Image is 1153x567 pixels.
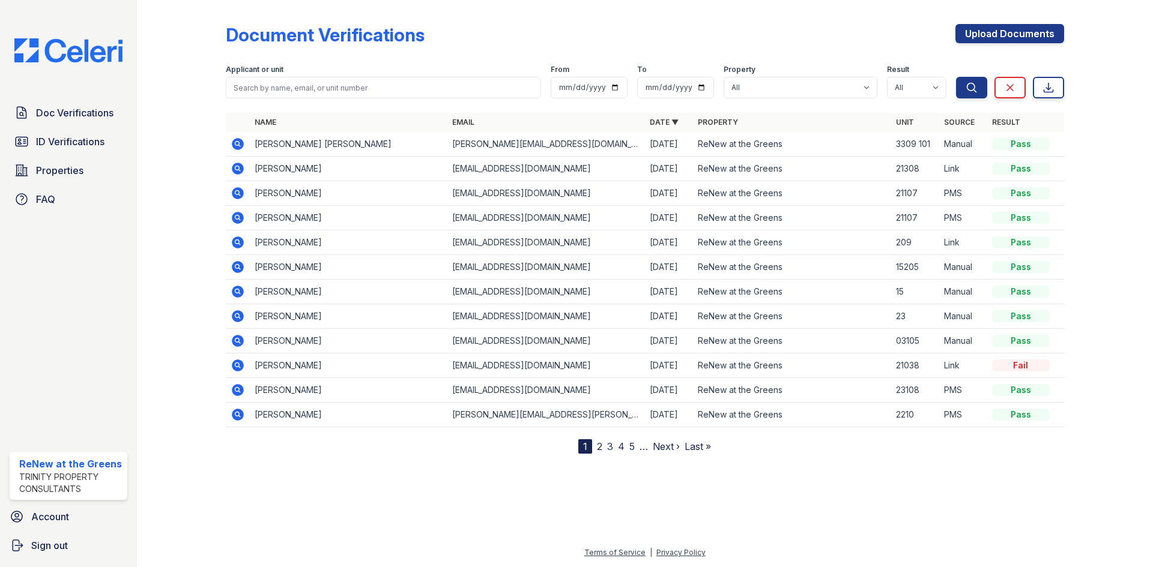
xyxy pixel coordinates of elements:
[939,329,987,353] td: Manual
[447,255,645,280] td: [EMAIL_ADDRESS][DOMAIN_NAME]
[685,440,711,452] a: Last »
[250,403,447,427] td: [PERSON_NAME]
[992,236,1050,248] div: Pass
[992,261,1050,273] div: Pass
[447,378,645,403] td: [EMAIL_ADDRESS][DOMAIN_NAME]
[645,255,693,280] td: [DATE]
[992,118,1020,127] a: Result
[10,158,127,182] a: Properties
[693,280,891,304] td: ReNew at the Greens
[36,163,83,178] span: Properties
[551,65,569,74] label: From
[891,206,939,230] td: 21107
[645,403,693,427] td: [DATE]
[578,439,592,454] div: 1
[939,353,987,378] td: Link
[992,384,1050,396] div: Pass
[447,304,645,329] td: [EMAIL_ADDRESS][DOMAIN_NAME]
[693,132,891,157] td: ReNew at the Greens
[992,335,1050,347] div: Pass
[36,134,104,149] span: ID Verifications
[693,378,891,403] td: ReNew at the Greens
[36,192,55,206] span: FAQ
[452,118,474,127] a: Email
[447,280,645,304] td: [EMAIL_ADDRESS][DOMAIN_NAME]
[447,353,645,378] td: [EMAIL_ADDRESS][DOMAIN_NAME]
[944,118,975,127] a: Source
[31,538,68,553] span: Sign out
[992,163,1050,175] div: Pass
[250,255,447,280] td: [PERSON_NAME]
[447,181,645,206] td: [EMAIL_ADDRESS][DOMAIN_NAME]
[618,440,625,452] a: 4
[693,304,891,329] td: ReNew at the Greens
[607,440,613,452] a: 3
[250,280,447,304] td: [PERSON_NAME]
[255,118,276,127] a: Name
[693,403,891,427] td: ReNew at the Greens
[650,118,679,127] a: Date ▼
[891,378,939,403] td: 23108
[939,403,987,427] td: PMS
[693,230,891,255] td: ReNew at the Greens
[992,212,1050,224] div: Pass
[10,187,127,211] a: FAQ
[250,181,447,206] td: [PERSON_NAME]
[250,304,447,329] td: [PERSON_NAME]
[645,353,693,378] td: [DATE]
[250,206,447,230] td: [PERSON_NAME]
[939,255,987,280] td: Manual
[447,230,645,255] td: [EMAIL_ADDRESS][DOMAIN_NAME]
[891,353,939,378] td: 21038
[36,106,113,120] span: Doc Verifications
[939,181,987,206] td: PMS
[693,329,891,353] td: ReNew at the Greens
[891,403,939,427] td: 2210
[645,378,693,403] td: [DATE]
[992,409,1050,421] div: Pass
[939,378,987,403] td: PMS
[891,280,939,304] td: 15
[250,353,447,378] td: [PERSON_NAME]
[645,329,693,353] td: [DATE]
[891,304,939,329] td: 23
[939,157,987,181] td: Link
[645,157,693,181] td: [DATE]
[693,206,891,230] td: ReNew at the Greens
[891,181,939,206] td: 21107
[939,230,987,255] td: Link
[891,255,939,280] td: 15205
[992,187,1050,199] div: Pass
[693,255,891,280] td: ReNew at the Greens
[5,38,132,62] img: CE_Logo_Blue-a8612792a0a2168367f1c8372b55b34899dd931a85d93a1a3d3e32e68fde9ad4.png
[653,440,680,452] a: Next ›
[226,24,425,46] div: Document Verifications
[10,130,127,154] a: ID Verifications
[992,138,1050,150] div: Pass
[645,304,693,329] td: [DATE]
[645,230,693,255] td: [DATE]
[891,157,939,181] td: 21308
[584,548,646,557] a: Terms of Service
[5,533,132,557] a: Sign out
[645,280,693,304] td: [DATE]
[640,439,648,454] span: …
[645,181,693,206] td: [DATE]
[629,440,635,452] a: 5
[698,118,738,127] a: Property
[226,77,541,98] input: Search by name, email, or unit number
[5,505,132,529] a: Account
[597,440,602,452] a: 2
[645,132,693,157] td: [DATE]
[226,65,283,74] label: Applicant or unit
[939,132,987,157] td: Manual
[447,206,645,230] td: [EMAIL_ADDRESS][DOMAIN_NAME]
[693,157,891,181] td: ReNew at the Greens
[637,65,647,74] label: To
[31,509,69,524] span: Account
[10,101,127,125] a: Doc Verifications
[992,310,1050,322] div: Pass
[992,286,1050,298] div: Pass
[693,353,891,378] td: ReNew at the Greens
